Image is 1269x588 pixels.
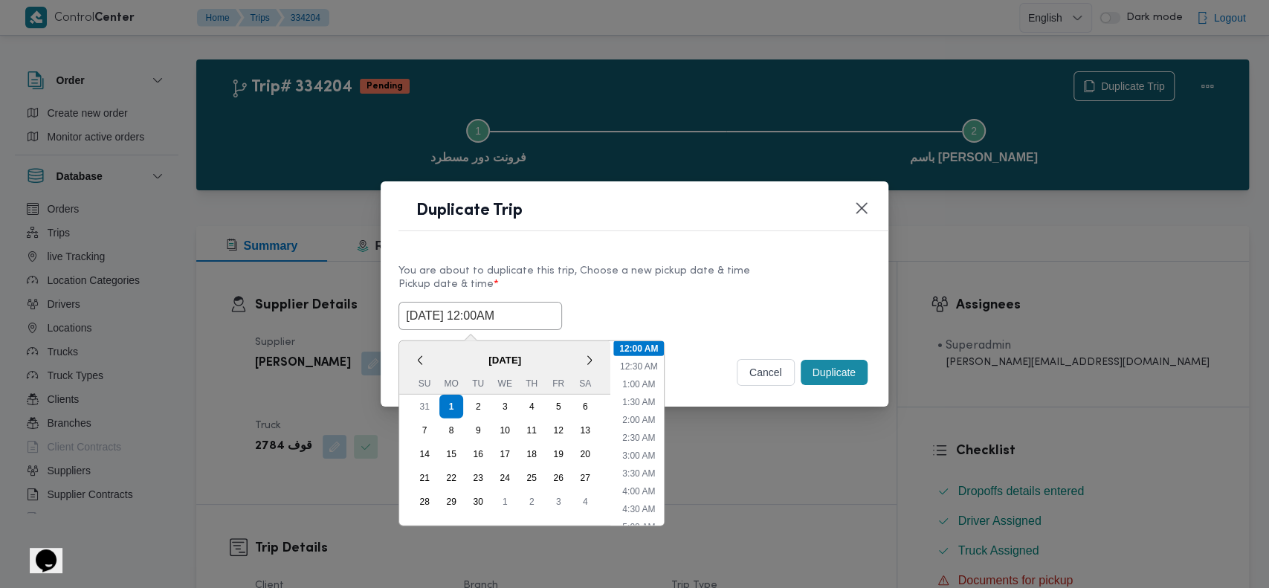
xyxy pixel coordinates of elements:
[613,340,664,525] ul: Time
[15,529,62,573] iframe: chat widget
[398,302,562,330] input: Choose date & time
[737,359,795,386] button: cancel
[398,263,871,279] div: You are about to duplicate this trip, Choose a new pickup date & time
[613,340,664,355] li: 12:00 AM
[416,199,523,223] h1: Duplicate Trip
[398,279,871,302] label: Pickup date & time
[853,199,871,217] button: Closes this modal window
[801,360,868,385] button: Duplicate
